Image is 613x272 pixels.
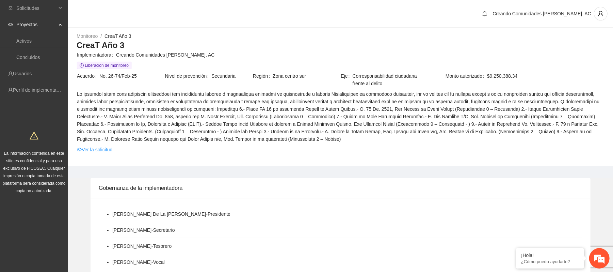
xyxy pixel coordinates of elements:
[104,33,131,39] a: CreaT Año 3
[16,55,40,60] a: Concluidos
[77,90,604,143] span: Lo ipsumdol sitam cons adipiscin elitseddoei tem incididuntu laboree d magnaaliqua enimadmi ve qu...
[112,258,165,266] li: [PERSON_NAME] - Vocal
[116,51,604,59] span: Creando Comunidades [PERSON_NAME], AC
[353,72,428,87] span: Corresponsabilidad ciudadana frente al delito
[99,178,582,198] div: Gobernanza de la implementadora
[480,11,490,16] span: bell
[77,146,112,153] a: eyeVer la solicitud
[521,259,579,264] p: ¿Cómo puedo ayudarte?
[8,6,13,11] span: inbox
[3,151,66,193] span: La información contenida en este sitio es confidencial y para uso exclusivo de FICOSEC. Cualquier...
[487,72,604,80] span: $9,250,388.34
[112,242,172,250] li: [PERSON_NAME] - Tesorero
[99,72,164,80] span: No. 26-74/Feb-25
[165,72,212,80] span: Nivel de prevención
[13,71,32,76] a: Usuarios
[13,87,66,93] a: Perfil de implementadora
[100,33,102,39] span: /
[341,72,353,87] span: Eje
[446,72,487,80] span: Monto autorizado
[112,226,175,234] li: [PERSON_NAME] - Secretario
[16,38,32,44] a: Activos
[479,8,490,19] button: bell
[253,72,273,80] span: Región
[594,7,608,20] button: user
[594,11,607,17] span: user
[8,22,13,27] span: eye
[77,40,604,51] h3: CreaT Año 3
[493,11,591,16] span: Creando Comunidades [PERSON_NAME], AC
[77,62,131,69] span: Liberación de monitoreo
[211,72,252,80] span: Secundaria
[112,210,230,218] li: [PERSON_NAME] De La [PERSON_NAME] - Presidente
[77,147,82,152] span: eye
[77,33,98,39] a: Monitoreo
[77,72,99,80] span: Acuerdo
[80,63,84,67] span: clock-circle
[30,131,38,140] span: warning
[16,18,57,31] span: Proyectos
[77,51,116,59] span: Implementadora
[273,72,340,80] span: Zona centro sur
[16,1,57,15] span: Solicitudes
[521,253,579,258] div: ¡Hola!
